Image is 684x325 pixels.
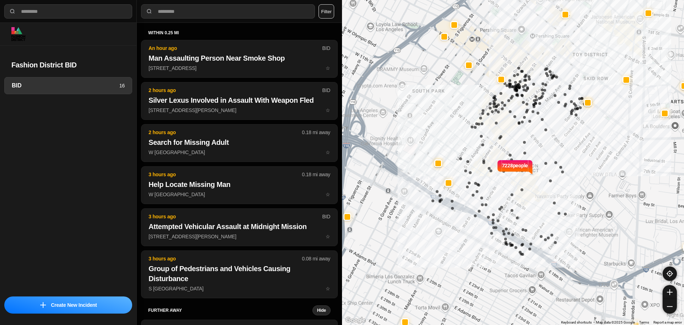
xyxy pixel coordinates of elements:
[4,296,132,314] button: iconCreate New Incident
[12,81,119,90] h3: BID
[302,255,330,262] p: 0.08 mi away
[141,149,338,155] a: 2 hours ago0.18 mi awaySearch for Missing AdultW [GEOGRAPHIC_DATA]star
[322,213,330,220] p: BID
[663,285,677,299] button: zoom-in
[302,129,330,136] p: 0.18 mi away
[141,40,338,78] button: An hour agoBIDMan Assaulting Person Near Smoke Shop[STREET_ADDRESS]star
[9,8,16,15] img: search
[149,129,302,136] p: 2 hours ago
[149,191,330,198] p: W [GEOGRAPHIC_DATA]
[148,308,312,313] h5: further away
[312,305,331,315] button: Hide
[502,162,528,178] p: 7228 people
[326,65,330,71] span: star
[667,270,673,277] img: recenter
[149,171,302,178] p: 3 hours ago
[326,149,330,155] span: star
[149,65,330,72] p: [STREET_ADDRESS]
[653,320,682,324] a: Report a map error
[141,82,338,120] button: 2 hours agoBIDSilver Lexus Involved in Assault With Weapon Fled[STREET_ADDRESS][PERSON_NAME]star
[148,30,331,36] h5: within 0.25 mi
[141,65,338,71] a: An hour agoBIDMan Assaulting Person Near Smoke Shop[STREET_ADDRESS]star
[141,285,338,291] a: 3 hours ago0.08 mi awayGroup of Pedestrians and Vehicles Causing DisturbanceS [GEOGRAPHIC_DATA]star
[302,171,330,178] p: 0.18 mi away
[639,320,649,324] a: Terms (opens in new tab)
[663,299,677,314] button: zoom-out
[141,208,338,246] button: 3 hours agoBIDAttempted Vehicular Assault at Midnight Mission[STREET_ADDRESS][PERSON_NAME]star
[667,304,673,309] img: zoom-out
[141,191,338,197] a: 3 hours ago0.18 mi awayHelp Locate Missing ManW [GEOGRAPHIC_DATA]star
[317,308,326,313] small: Hide
[663,266,677,281] button: recenter
[149,87,322,94] p: 2 hours ago
[149,45,322,52] p: An hour ago
[322,45,330,52] p: BID
[344,316,367,325] img: Google
[141,250,338,298] button: 3 hours ago0.08 mi awayGroup of Pedestrians and Vehicles Causing DisturbanceS [GEOGRAPHIC_DATA]star
[149,264,330,284] h2: Group of Pedestrians and Vehicles Causing Disturbance
[149,179,330,189] h2: Help Locate Missing Man
[40,302,46,308] img: icon
[149,53,330,63] h2: Man Assaulting Person Near Smoke Shop
[146,8,153,15] img: search
[51,301,97,309] p: Create New Incident
[141,107,338,113] a: 2 hours agoBIDSilver Lexus Involved in Assault With Weapon Fled[STREET_ADDRESS][PERSON_NAME]star
[528,159,533,175] img: notch
[497,159,502,175] img: notch
[326,192,330,197] span: star
[4,77,132,94] a: BID16
[149,149,330,156] p: W [GEOGRAPHIC_DATA]
[149,233,330,240] p: [STREET_ADDRESS][PERSON_NAME]
[141,124,338,162] button: 2 hours ago0.18 mi awaySearch for Missing AdultW [GEOGRAPHIC_DATA]star
[344,316,367,325] a: Open this area in Google Maps (opens a new window)
[326,286,330,291] span: star
[326,234,330,239] span: star
[596,320,635,324] span: Map data ©2025 Google
[141,233,338,239] a: 3 hours agoBIDAttempted Vehicular Assault at Midnight Mission[STREET_ADDRESS][PERSON_NAME]star
[149,95,330,105] h2: Silver Lexus Involved in Assault With Weapon Fled
[667,289,673,295] img: zoom-in
[149,255,302,262] p: 3 hours ago
[561,320,592,325] button: Keyboard shortcuts
[149,137,330,147] h2: Search for Missing Adult
[11,27,25,41] img: logo
[322,87,330,94] p: BID
[326,107,330,113] span: star
[318,4,334,19] button: Filter
[149,213,322,220] p: 3 hours ago
[11,60,125,70] h2: Fashion District BID
[149,107,330,114] p: [STREET_ADDRESS][PERSON_NAME]
[141,166,338,204] button: 3 hours ago0.18 mi awayHelp Locate Missing ManW [GEOGRAPHIC_DATA]star
[149,285,330,292] p: S [GEOGRAPHIC_DATA]
[119,82,125,89] p: 16
[149,222,330,232] h2: Attempted Vehicular Assault at Midnight Mission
